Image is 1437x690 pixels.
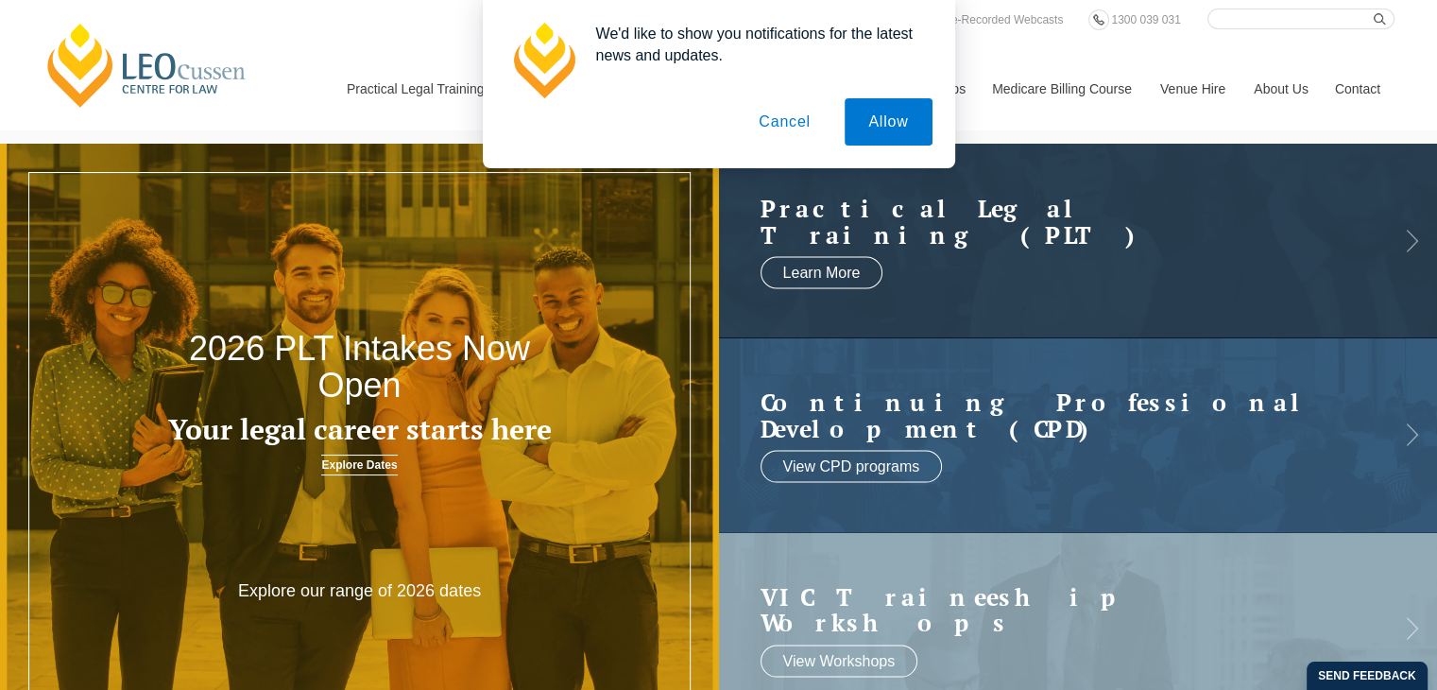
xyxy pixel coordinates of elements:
[735,98,834,146] button: Cancel
[761,389,1359,441] h2: Continuing Professional Development (CPD)
[144,330,575,405] h2: 2026 PLT Intakes Now Open
[761,583,1359,635] a: VIC Traineeship Workshops
[845,98,932,146] button: Allow
[215,580,503,602] p: Explore our range of 2026 dates
[321,455,397,475] a: Explore Dates
[505,23,581,98] img: notification icon
[761,257,883,289] a: Learn More
[144,414,575,445] h3: Your legal career starts here
[761,196,1359,248] h2: Practical Legal Training (PLT)
[761,389,1359,441] a: Continuing ProfessionalDevelopment (CPD)
[581,23,932,66] div: We'd like to show you notifications for the latest news and updates.
[761,645,918,677] a: View Workshops
[761,451,943,483] a: View CPD programs
[761,196,1359,248] a: Practical LegalTraining (PLT)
